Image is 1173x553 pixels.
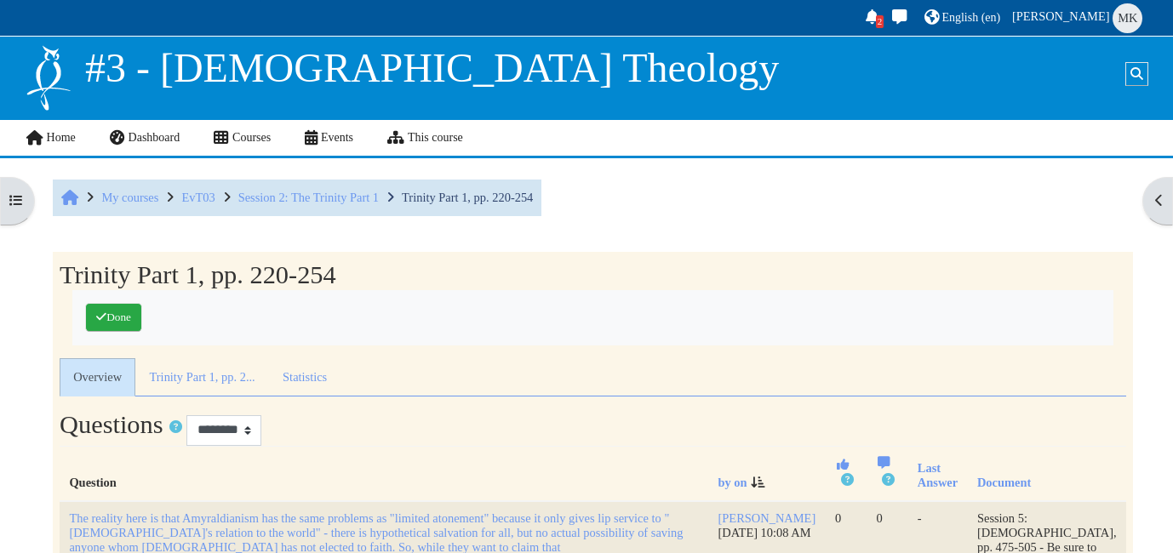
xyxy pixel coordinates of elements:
a: [PERSON_NAME] [718,511,816,525]
span: Home [47,131,76,144]
i: Descending [750,476,765,488]
a: Session 2: The Trinity Part 1 [238,191,379,204]
a: User menu [1010,2,1148,34]
a: Help [839,470,855,490]
th: Question [60,446,708,500]
a: Help [880,470,896,490]
nav: Site links [25,120,463,156]
span: Home [61,198,78,199]
a: EvT03 [181,191,215,204]
i: Toggle messaging drawer [890,9,908,24]
span: Courses [232,131,271,144]
a: Dashboard [93,120,197,156]
a: Events [288,120,370,156]
span: English ‎(en)‎ [941,11,1000,24]
a: by on [718,476,747,489]
button: Trinity Part 1, pp. 220-254 is marked as done. Press to undo. [85,303,142,332]
span: Milla Kuwakino [1113,3,1142,33]
a: Help [168,418,184,437]
span: #3 - [DEMOGRAPHIC_DATA] Theology [85,45,779,90]
a: Courses [197,120,288,156]
a: Trinity Part 1, pp. 2... [135,358,269,396]
span: This course [408,131,463,144]
span: [PERSON_NAME] [1012,9,1110,23]
div: 2 [876,15,884,28]
a: Trinity Part 1, pp. 220-254 [402,191,533,204]
a: Overview [60,358,135,396]
i: Help with Likes [839,473,855,486]
span: Events [321,131,353,144]
div: Show notification window with 2 new notifications [861,5,884,31]
a: My courses [101,191,158,204]
i: Help with Questions [168,420,184,433]
img: Logo [25,43,72,112]
a: Document [977,476,1031,489]
nav: Breadcrumb [53,180,541,215]
a: Home [8,120,93,156]
a: Last Answer [918,461,958,489]
a: English ‎(en)‎ [922,5,1003,31]
h2: Questions [60,410,184,439]
a: This course [370,120,480,156]
h2: Trinity Part 1, pp. 220-254 [60,260,336,289]
i: Help with Number of answers [880,473,896,486]
a: Toggle messaging drawer There are 0 unread conversations [887,5,913,31]
a: Statistics [269,358,341,396]
span: Dashboard [129,131,180,144]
